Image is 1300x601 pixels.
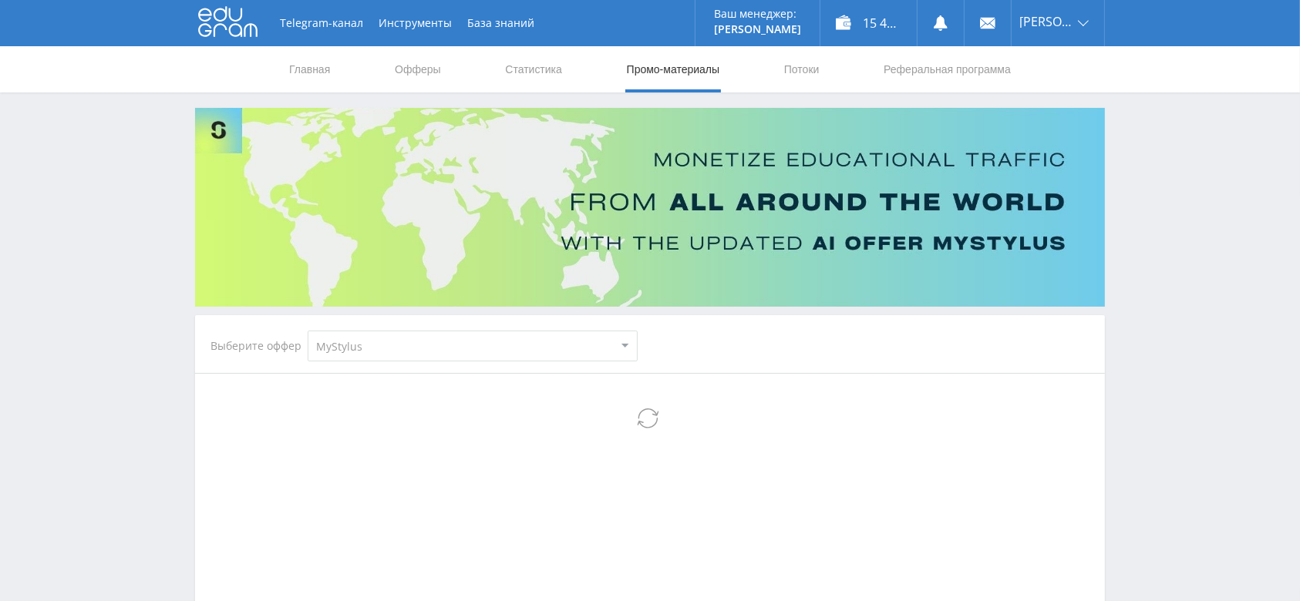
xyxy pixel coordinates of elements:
[714,23,801,35] p: [PERSON_NAME]
[503,46,564,92] a: Статистика
[210,340,308,352] div: Выберите оффер
[783,46,821,92] a: Потоки
[288,46,332,92] a: Главная
[625,46,721,92] a: Промо-материалы
[882,46,1012,92] a: Реферальная программа
[393,46,443,92] a: Офферы
[195,108,1105,307] img: Banner
[1019,15,1073,28] span: [PERSON_NAME]
[714,8,801,20] p: Ваш менеджер:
